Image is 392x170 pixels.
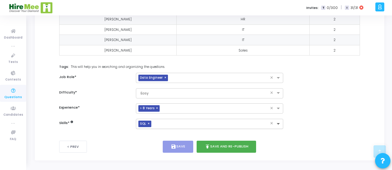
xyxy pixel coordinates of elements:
span: > 8 Years [138,105,156,112]
span: × [156,105,160,112]
span: Clear all [270,121,275,127]
img: logo [9,2,53,14]
label: Invites: [306,5,319,10]
span: FAQ [10,137,16,142]
h6: Difficulty [59,90,130,94]
span: I [345,6,349,10]
td: 2 [309,35,360,45]
td: [PERSON_NAME] [59,24,177,35]
span: T [321,6,325,10]
span: 31/31 [350,5,358,10]
span: Questions [4,95,22,100]
td: 2 [309,45,360,56]
td: [PERSON_NAME] [59,35,177,45]
td: [PERSON_NAME] [59,45,177,56]
h6: Experience [59,106,130,110]
span: × [164,75,168,81]
button: saveSave [163,141,193,153]
td: IT [177,24,309,35]
span: SQL [138,121,148,127]
span: 0/300 [327,5,338,10]
td: 2 [309,14,360,25]
td: Sales [177,45,309,56]
span: Clear all [270,106,275,112]
span: Clear all [270,90,275,96]
span: Tests [8,60,18,65]
td: IT [177,35,309,45]
button: publishSave and Re-publish [197,141,256,153]
span: Easy [139,91,149,96]
td: 2 [309,24,360,35]
td: [PERSON_NAME] [59,14,177,25]
label: Tags: [59,64,353,70]
td: HR [177,14,309,25]
span: Data Engineer [138,75,164,81]
span: Dashboard [4,35,22,40]
span: × [148,121,151,127]
span: | [341,4,342,11]
h6: Job Role [59,75,130,79]
i: save [171,144,176,149]
button: < Prev [59,141,87,153]
span: Clear all [270,75,275,81]
h6: Skills [59,121,130,125]
span: Contests [5,77,21,82]
i: publish [205,144,210,149]
span: This will help you in searching and organizing the questions. [71,65,165,69]
span: Candidates [3,112,23,118]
